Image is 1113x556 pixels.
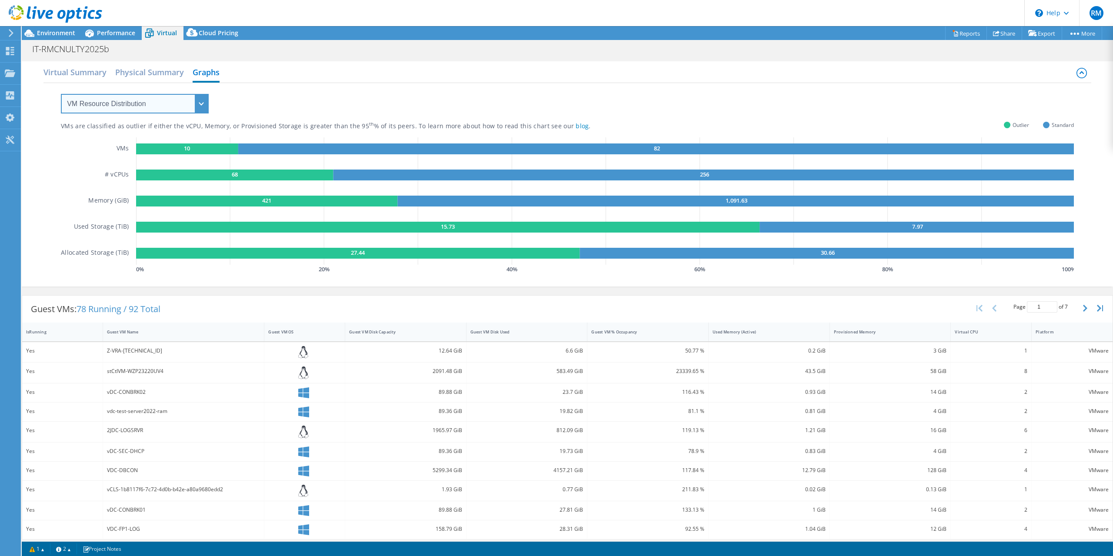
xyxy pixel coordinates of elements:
div: 89.36 GiB [349,406,462,416]
a: Project Notes [77,543,127,554]
a: Reports [945,27,987,40]
div: 1.93 GiB [349,485,462,494]
div: 28.31 GiB [470,524,583,534]
a: blog [576,122,589,130]
div: Yes [26,446,99,456]
div: Virtual CPU [955,329,1017,335]
div: Yes [26,426,99,435]
div: 158.79 GiB [349,524,462,534]
text: 0 % [136,265,144,273]
div: Provisioned Memory [834,329,936,335]
div: VMs are classified as outlier if either the vCPU, Memory, or Provisioned Storage is greater than ... [61,122,634,130]
div: VMware [1036,406,1109,416]
text: 1,091.63 [726,196,747,204]
h2: Graphs [193,63,220,83]
div: VMware [1036,446,1109,456]
div: 1 [955,485,1027,494]
div: 27.81 GiB [470,505,583,515]
span: Cloud Pricing [199,29,238,37]
div: 0.02 GiB [713,485,826,494]
div: 211.83 % [591,485,704,494]
div: Guest VM Disk Used [470,329,573,335]
a: Export [1022,27,1062,40]
div: 0.81 GiB [713,406,826,416]
div: 43.5 GiB [713,366,826,376]
div: 92.55 % [591,524,704,534]
div: 58 GiB [834,366,947,376]
text: 20 % [318,265,329,273]
div: 89.88 GiB [349,505,462,515]
div: VMware [1036,505,1109,515]
text: 30.66 [820,249,834,256]
div: 0.93 GiB [713,387,826,397]
div: 133.13 % [591,505,704,515]
div: Yes [26,466,99,475]
div: 81.1 % [591,406,704,416]
div: Guest VM OS [268,329,330,335]
div: 2 [955,406,1027,416]
div: Guest VM Disk Capacity [349,329,452,335]
text: 40 % [507,265,517,273]
div: 3 GiB [834,346,947,356]
input: jump to page [1027,301,1057,313]
div: 16 GiB [834,426,947,435]
div: 4 GiB [834,446,947,456]
div: 12 GiB [834,524,947,534]
div: IsRunning [26,329,88,335]
div: 2 [955,387,1027,397]
div: 14 GiB [834,505,947,515]
div: Guest VM Name [107,329,250,335]
div: 117.84 % [591,466,704,475]
text: 82 [654,144,660,152]
div: Yes [26,505,99,515]
div: VMware [1036,466,1109,475]
div: 19.82 GiB [470,406,583,416]
text: 15.73 [441,223,455,230]
div: 2 [955,505,1027,515]
div: vCLS-1b8117f6-7c72-4d0b-b42e-a80a9680edd2 [107,485,260,494]
h5: Allocated Storage (TiB) [61,248,129,259]
div: 19.73 GiB [470,446,583,456]
div: 116.43 % [591,387,704,397]
div: 6 [955,426,1027,435]
div: Yes [26,346,99,356]
svg: \n [1035,9,1043,17]
div: VMware [1036,524,1109,534]
div: Platform [1036,329,1098,335]
div: 6.6 GiB [470,346,583,356]
div: 4157.21 GiB [470,466,583,475]
div: stCtlVM-WZP23220UV4 [107,366,260,376]
div: Z-VRA-[TECHNICAL_ID] [107,346,260,356]
div: VMware [1036,366,1109,376]
div: VMware [1036,485,1109,494]
h5: Used Storage (TiB) [74,222,129,233]
span: Environment [37,29,75,37]
div: 0.13 GiB [834,485,947,494]
div: 583.49 GiB [470,366,583,376]
span: Standard [1052,120,1074,130]
a: 1 [23,543,50,554]
h5: # vCPUs [105,170,129,180]
div: 1 GiB [713,505,826,515]
div: 23.7 GiB [470,387,583,397]
a: Share [986,27,1022,40]
a: More [1062,27,1102,40]
div: vdc-test-server2022-ram [107,406,260,416]
text: 421 [262,196,271,204]
div: VDC-FP1-LOG [107,524,260,534]
div: Guest VM % Occupancy [591,329,694,335]
span: Virtual [157,29,177,37]
div: 1.04 GiB [713,524,826,534]
div: 14 GiB [834,387,947,397]
span: Performance [97,29,135,37]
div: Yes [26,406,99,416]
div: 119.13 % [591,426,704,435]
div: 50.77 % [591,346,704,356]
div: 12.64 GiB [349,346,462,356]
div: 78.9 % [591,446,704,456]
div: vDC-CONBRK01 [107,505,260,515]
div: Yes [26,524,99,534]
div: 1965.97 GiB [349,426,462,435]
span: Outlier [1013,120,1029,130]
div: 89.88 GiB [349,387,462,397]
